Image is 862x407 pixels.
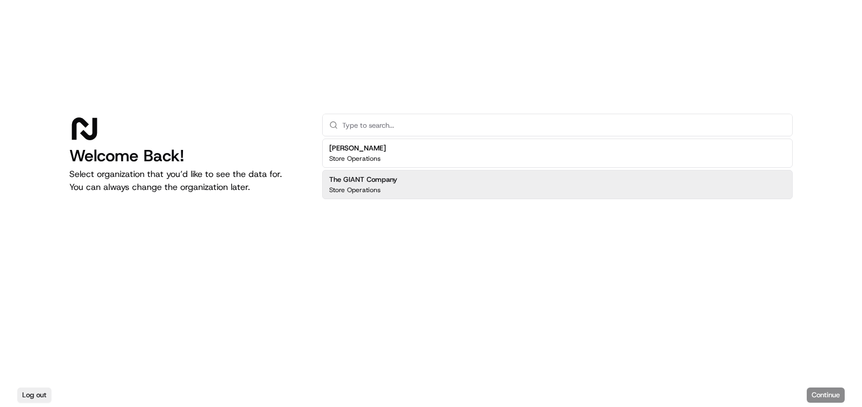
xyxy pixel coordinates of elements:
[322,136,793,201] div: Suggestions
[342,114,786,136] input: Type to search...
[329,143,386,153] h2: [PERSON_NAME]
[329,154,381,163] p: Store Operations
[329,186,381,194] p: Store Operations
[69,146,305,166] h1: Welcome Back!
[69,168,305,194] p: Select organization that you’d like to see the data for. You can always change the organization l...
[329,175,397,185] h2: The GIANT Company
[17,388,51,403] button: Log out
